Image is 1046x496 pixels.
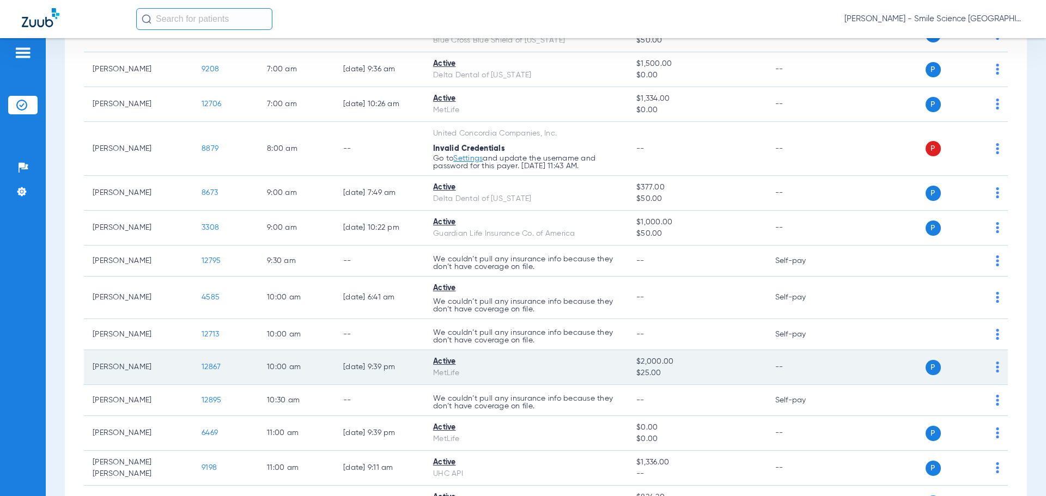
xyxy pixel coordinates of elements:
a: Settings [453,155,483,162]
td: [DATE] 6:41 AM [335,277,424,319]
td: -- [767,211,840,246]
td: 10:00 AM [258,350,335,385]
img: group-dot-blue.svg [996,292,999,303]
span: 12706 [202,100,221,108]
td: [DATE] 9:39 PM [335,350,424,385]
span: 9198 [202,464,217,471]
span: 8673 [202,189,218,197]
td: [PERSON_NAME] [84,52,193,87]
td: 9:00 AM [258,211,335,246]
td: [PERSON_NAME] [84,350,193,385]
span: $1,336.00 [636,457,757,468]
span: P [926,97,941,112]
td: 7:00 AM [258,87,335,122]
td: 11:00 AM [258,451,335,486]
span: $0.00 [636,433,757,445]
span: $1,000.00 [636,217,757,228]
span: -- [636,257,644,265]
td: -- [767,350,840,385]
span: $1,334.00 [636,93,757,105]
span: 3308 [202,224,219,231]
td: 9:00 AM [258,176,335,211]
td: -- [767,451,840,486]
img: hamburger-icon [14,46,32,59]
span: -- [636,145,644,152]
img: group-dot-blue.svg [996,143,999,154]
img: group-dot-blue.svg [996,222,999,233]
div: Blue Cross Blue Shield of [US_STATE] [433,35,619,46]
div: Active [433,457,619,468]
input: Search for patients [136,8,272,30]
td: Self-pay [767,385,840,416]
span: $0.00 [636,422,757,433]
img: group-dot-blue.svg [996,187,999,198]
span: 6469 [202,429,218,437]
td: -- [767,176,840,211]
td: -- [767,52,840,87]
p: Go to and update the username and password for this payer. [DATE] 11:43 AM. [433,155,619,170]
span: $1,500.00 [636,58,757,70]
div: United Concordia Companies, Inc. [433,128,619,139]
td: [PERSON_NAME] [PERSON_NAME] [84,451,193,486]
span: -- [636,330,644,338]
span: 12867 [202,363,221,371]
td: 9:30 AM [258,246,335,277]
span: $0.00 [636,105,757,116]
p: We couldn’t pull any insurance info because they don’t have coverage on file. [433,298,619,313]
td: [PERSON_NAME] [84,176,193,211]
iframe: Chat Widget [992,444,1046,496]
div: Delta Dental of [US_STATE] [433,193,619,205]
td: [DATE] 7:49 AM [335,176,424,211]
td: Self-pay [767,277,840,319]
td: 7:00 AM [258,52,335,87]
td: -- [335,385,424,416]
p: We couldn’t pull any insurance info because they don’t have coverage on file. [433,255,619,271]
span: P [926,461,941,476]
img: group-dot-blue.svg [996,64,999,75]
span: $50.00 [636,228,757,240]
td: -- [767,122,840,176]
img: Zuub Logo [22,8,59,27]
div: Delta Dental of [US_STATE] [433,70,619,81]
td: 10:00 AM [258,277,335,319]
span: P [926,62,941,77]
td: -- [767,416,840,451]
div: Active [433,422,619,433]
td: 11:00 AM [258,416,335,451]
span: -- [636,468,757,480]
td: [PERSON_NAME] [84,416,193,451]
td: [PERSON_NAME] [84,385,193,416]
td: Self-pay [767,319,840,350]
span: -- [636,293,644,301]
div: Active [433,58,619,70]
img: group-dot-blue.svg [996,362,999,372]
td: [PERSON_NAME] [84,277,193,319]
td: -- [335,319,424,350]
td: Self-pay [767,246,840,277]
span: P [926,426,941,441]
td: [DATE] 9:39 PM [335,416,424,451]
img: group-dot-blue.svg [996,99,999,109]
p: We couldn’t pull any insurance info because they don’t have coverage on file. [433,395,619,410]
div: MetLife [433,433,619,445]
td: [PERSON_NAME] [84,246,193,277]
span: $0.00 [636,70,757,81]
td: [DATE] 9:11 AM [335,451,424,486]
span: 12895 [202,396,221,404]
div: Guardian Life Insurance Co. of America [433,228,619,240]
span: $50.00 [636,193,757,205]
td: [DATE] 10:26 AM [335,87,424,122]
span: $2,000.00 [636,356,757,368]
span: -- [636,396,644,404]
div: Active [433,356,619,368]
span: P [926,221,941,236]
td: 10:00 AM [258,319,335,350]
td: [PERSON_NAME] [84,319,193,350]
span: P [926,186,941,201]
span: $25.00 [636,368,757,379]
span: 12713 [202,330,219,338]
p: We couldn’t pull any insurance info because they don’t have coverage on file. [433,329,619,344]
td: -- [335,246,424,277]
td: [PERSON_NAME] [84,211,193,246]
td: 8:00 AM [258,122,335,176]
